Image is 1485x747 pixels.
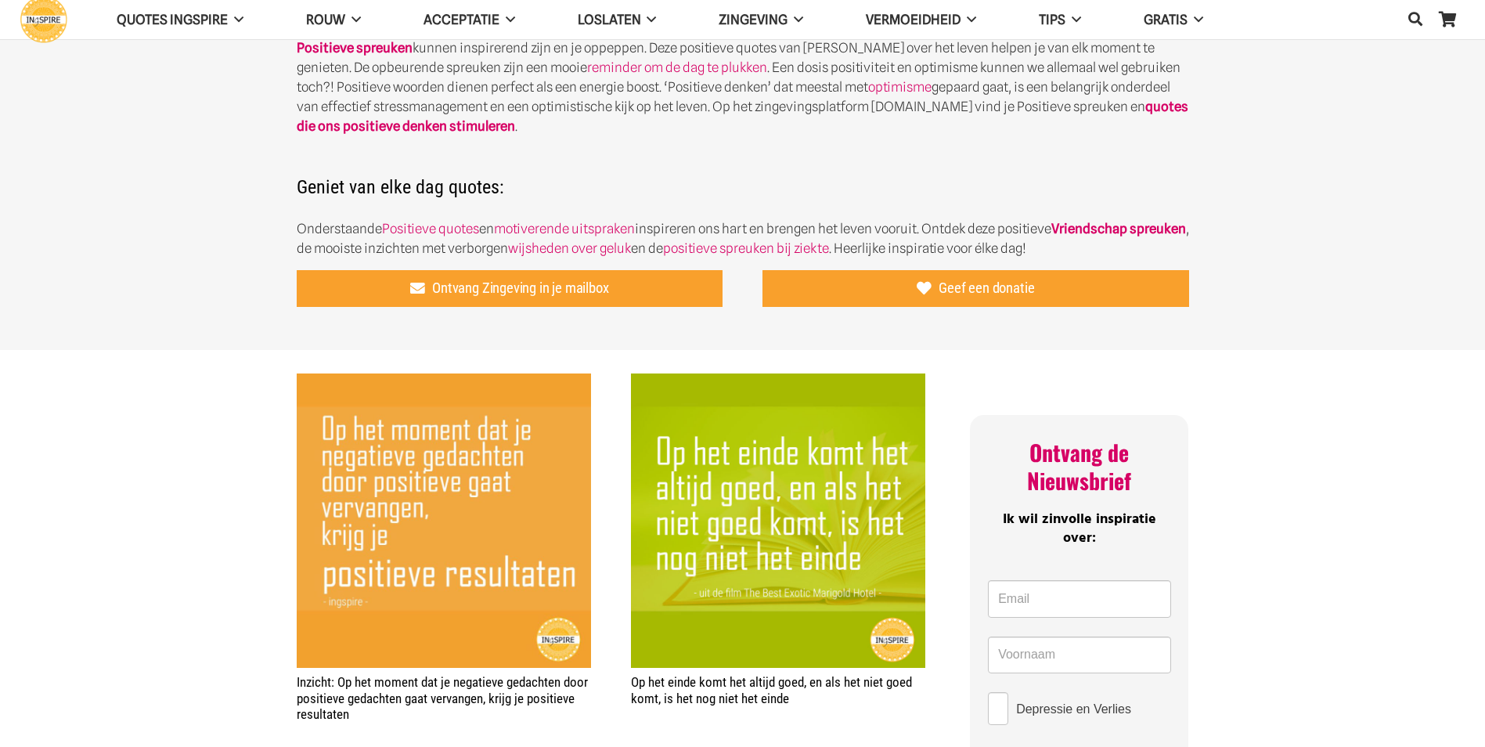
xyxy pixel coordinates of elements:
[432,280,608,297] span: Ontvang Zingeving in je mailbox
[297,38,1189,136] p: kunnen inspirerend zijn en je oppeppen. Deze positieve quotes van [PERSON_NAME] over het leven he...
[641,13,657,27] span: Loslaten Menu
[1065,13,1081,27] span: TIPS Menu
[1016,699,1131,719] span: Depressie en Verlies
[306,12,345,27] span: ROUW
[117,12,228,27] span: QUOTES INGSPIRE
[297,674,588,722] a: Inzicht: Op het moment dat je negatieve gedachten door positieve gedachten gaat vervangen, krijg ...
[1400,1,1431,38] a: Zoeken
[297,219,1189,258] p: Onderstaande en inspireren ons hart en brengen het leven vooruit. Ontdek deze positieve , de mooi...
[988,580,1170,618] input: Email
[382,221,479,236] a: Positieve quotes
[424,12,499,27] span: Acceptatie
[788,13,803,27] span: Zingeving Menu
[866,12,961,27] span: VERMOEIDHEID
[631,375,925,391] a: Op het einde komt het altijd goed, en als het niet goed komt, is het nog niet het einde
[1188,13,1203,27] span: GRATIS Menu
[587,60,767,75] a: reminder om de dag te plukken
[988,637,1170,674] input: Voornaam
[578,12,641,27] span: Loslaten
[297,157,1189,199] h2: Geniet van elke dag quotes:
[988,692,1008,725] input: Depressie en Verlies
[939,280,1034,297] span: Geef een donatie
[961,13,976,27] span: VERMOEIDHEID Menu
[297,270,723,308] a: Ontvang Zingeving in je mailbox
[297,373,591,668] img: Op het moment dat je negatieve gedachten door positieve gedachten gaat vervangen, krijg je positi...
[1039,12,1065,27] span: TIPS
[631,373,925,668] img: Spreuk: Op het einde komt het altijd goed, en als het niet goed komt, is het nog niet het einde
[345,13,361,27] span: ROUW Menu
[663,240,829,256] a: positieve spreuken bij ziekte
[631,674,912,705] a: Op het einde komt het altijd goed, en als het niet goed komt, is het nog niet het einde
[228,13,243,27] span: QUOTES INGSPIRE Menu
[1003,508,1156,549] span: Ik wil zinvolle inspiratie over:
[508,240,631,256] a: wijsheden over geluk
[1144,12,1188,27] span: GRATIS
[494,221,635,236] a: motiverende uitspraken
[868,79,932,95] a: optimisme
[1051,221,1186,236] a: Vriendschap spreuken
[719,12,788,27] span: Zingeving
[762,270,1189,308] a: Geef een donatie
[499,13,515,27] span: Acceptatie Menu
[1027,436,1131,496] span: Ontvang de Nieuwsbrief
[297,40,413,56] a: Positieve spreuken
[297,375,591,391] a: Inzicht: Op het moment dat je negatieve gedachten door positieve gedachten gaat vervangen, krijg ...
